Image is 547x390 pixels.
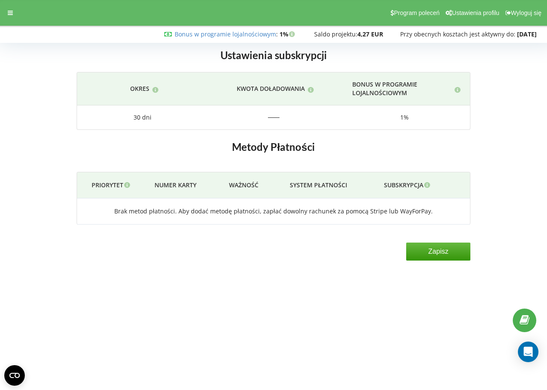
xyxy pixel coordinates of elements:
td: Brak metod płatności. Aby dodać metodę płatności, zapłać dowolny rachunek za pomocą Stripe lub Wa... [77,198,470,225]
i: Pieniądze zostaną pobrane z aktywnej karty o najwyższym priorytecie (im wyższy numer, tym wyższy ... [123,181,131,187]
span: Przy obecnych kosztach jest aktywny do: [400,30,515,38]
th: Priorytet [77,172,147,198]
p: Okres [130,84,149,93]
span: Ustawienia profilu [452,9,499,16]
div: 30 dni [134,113,152,122]
i: Po dokonaniu subskrypcji, na cztery dni przed przewidywanym zakończeniem sriodków, powiązana kart... [423,181,431,187]
div: Open Intercom Messenger [518,342,538,362]
th: System płatności [272,172,366,198]
strong: [DATE] [517,30,537,38]
span: : [175,30,278,38]
input: Zapisz [406,243,470,261]
div: 1% [347,113,462,122]
th: Numer karty [147,172,216,198]
p: Bonus w programie lojalnościowym [352,80,452,97]
h2: Ustawienia subskrypcji [77,45,470,66]
strong: 1% [279,30,297,38]
p: Kwota doładowania [237,84,305,93]
h2: Metody Płatności [77,141,470,154]
span: Program poleceń [394,9,440,16]
a: Bonus w programie lojalnościowym [175,30,276,38]
strong: 4,27 EUR [357,30,383,38]
th: Ważność [216,172,272,198]
th: Subskrypcja [366,172,451,198]
span: Saldo projektu: [314,30,357,38]
span: Wyloguj się [511,9,541,16]
button: Open CMP widget [4,365,25,386]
